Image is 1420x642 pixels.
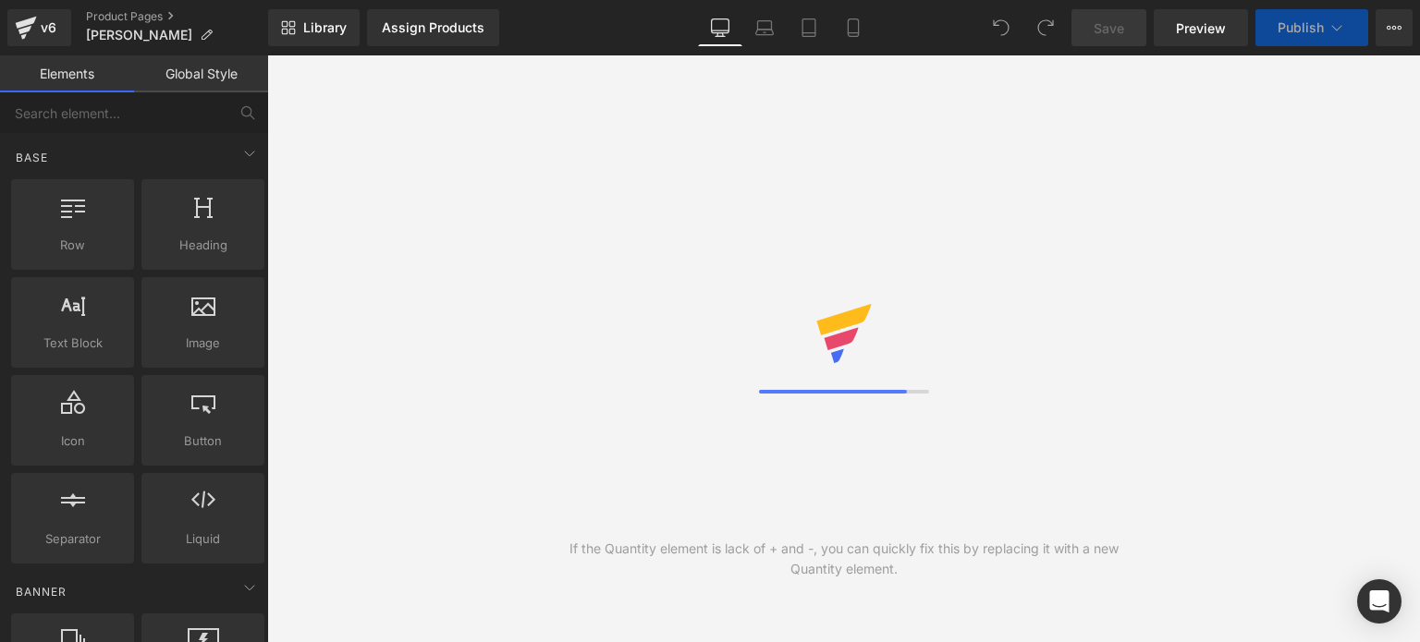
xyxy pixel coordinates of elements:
span: Icon [17,431,129,451]
span: Button [147,431,259,451]
span: Base [14,149,50,166]
span: Save [1094,18,1124,38]
button: Undo [983,9,1020,46]
span: [PERSON_NAME] [86,28,192,42]
a: Tablet [787,9,831,46]
span: Separator [17,529,129,549]
span: Preview [1176,18,1226,38]
span: Heading [147,236,259,255]
span: Liquid [147,529,259,549]
span: Row [17,236,129,255]
a: Global Style [134,55,268,92]
button: More [1376,9,1413,46]
a: v6 [7,9,71,46]
span: Image [147,333,259,353]
span: Banner [14,583,68,600]
button: Redo [1027,9,1064,46]
span: Text Block [17,333,129,353]
a: Desktop [698,9,742,46]
a: Product Pages [86,9,268,24]
a: New Library [268,9,360,46]
div: Assign Products [382,20,484,35]
div: Open Intercom Messenger [1357,579,1402,624]
a: Preview [1154,9,1248,46]
div: v6 [37,16,60,40]
button: Publish [1255,9,1368,46]
span: Library [303,19,347,36]
a: Mobile [831,9,875,46]
div: If the Quantity element is lack of + and -, you can quickly fix this by replacing it with a new Q... [556,539,1132,579]
a: Laptop [742,9,787,46]
span: Publish [1278,20,1324,35]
